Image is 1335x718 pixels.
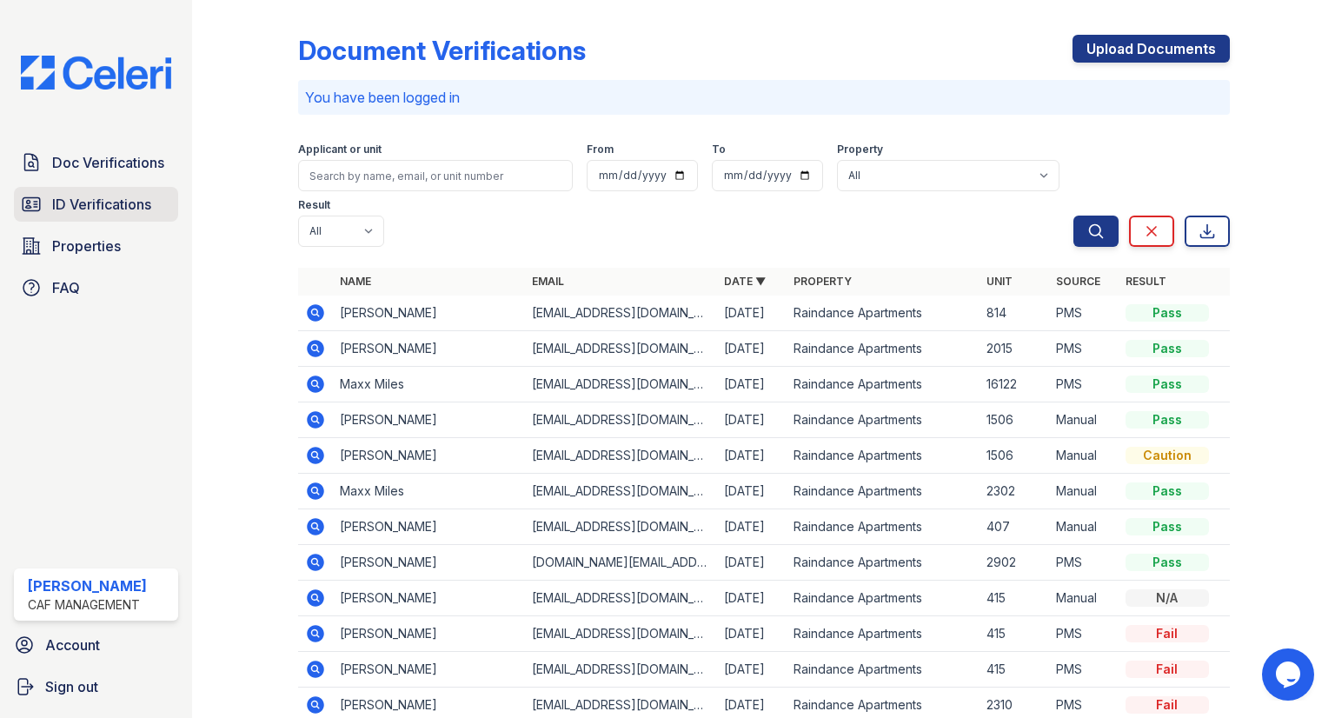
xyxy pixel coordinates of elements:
td: [PERSON_NAME] [333,545,525,581]
td: 415 [980,581,1049,616]
td: Manual [1049,581,1119,616]
td: [EMAIL_ADDRESS][DOMAIN_NAME] [525,581,717,616]
a: Date ▼ [724,275,766,288]
td: [DATE] [717,616,787,652]
td: Raindance Apartments [787,367,979,402]
td: [PERSON_NAME] [333,509,525,545]
a: Name [340,275,371,288]
img: CE_Logo_Blue-a8612792a0a2168367f1c8372b55b34899dd931a85d93a1a3d3e32e68fde9ad4.png [7,56,185,90]
label: Result [298,198,330,212]
span: Account [45,635,100,655]
td: 415 [980,652,1049,688]
div: Fail [1126,625,1209,642]
td: [EMAIL_ADDRESS][DOMAIN_NAME] [525,438,717,474]
a: Properties [14,229,178,263]
span: Sign out [45,676,98,697]
p: You have been logged in [305,87,1223,108]
td: [PERSON_NAME] [333,616,525,652]
td: Raindance Apartments [787,438,979,474]
td: [EMAIL_ADDRESS][DOMAIN_NAME] [525,367,717,402]
td: Raindance Apartments [787,474,979,509]
a: Sign out [7,669,185,704]
div: CAF Management [28,596,147,614]
td: [DATE] [717,545,787,581]
td: 2902 [980,545,1049,581]
div: Pass [1126,518,1209,535]
a: ID Verifications [14,187,178,222]
span: FAQ [52,277,80,298]
a: Account [7,628,185,662]
a: Upload Documents [1073,35,1230,63]
div: Pass [1126,304,1209,322]
a: Property [794,275,852,288]
td: Manual [1049,509,1119,545]
td: [DATE] [717,474,787,509]
iframe: chat widget [1262,648,1318,701]
td: [EMAIL_ADDRESS][DOMAIN_NAME] [525,296,717,331]
td: Maxx Miles [333,474,525,509]
td: [PERSON_NAME] [333,402,525,438]
label: Property [837,143,883,156]
td: Raindance Apartments [787,581,979,616]
td: 1506 [980,438,1049,474]
td: [PERSON_NAME] [333,331,525,367]
div: Fail [1126,661,1209,678]
td: PMS [1049,331,1119,367]
td: Raindance Apartments [787,296,979,331]
div: Fail [1126,696,1209,714]
td: Manual [1049,438,1119,474]
div: [PERSON_NAME] [28,575,147,596]
div: Pass [1126,554,1209,571]
label: To [712,143,726,156]
td: Raindance Apartments [787,545,979,581]
td: Raindance Apartments [787,616,979,652]
td: 814 [980,296,1049,331]
td: Raindance Apartments [787,331,979,367]
td: [DATE] [717,438,787,474]
a: Source [1056,275,1100,288]
span: ID Verifications [52,194,151,215]
td: 2015 [980,331,1049,367]
td: [EMAIL_ADDRESS][DOMAIN_NAME] [525,331,717,367]
div: Pass [1126,411,1209,429]
td: PMS [1049,296,1119,331]
td: PMS [1049,616,1119,652]
a: Email [532,275,564,288]
td: Manual [1049,474,1119,509]
td: Raindance Apartments [787,652,979,688]
td: 16122 [980,367,1049,402]
a: Unit [986,275,1013,288]
span: Doc Verifications [52,152,164,173]
td: Maxx Miles [333,367,525,402]
td: [PERSON_NAME] [333,652,525,688]
a: Doc Verifications [14,145,178,180]
a: Result [1126,275,1166,288]
td: 415 [980,616,1049,652]
td: PMS [1049,367,1119,402]
td: [DATE] [717,652,787,688]
td: Raindance Apartments [787,402,979,438]
div: Pass [1126,376,1209,393]
div: Caution [1126,447,1209,464]
input: Search by name, email, or unit number [298,160,573,191]
div: Pass [1126,340,1209,357]
td: [PERSON_NAME] [333,438,525,474]
td: PMS [1049,545,1119,581]
td: [DATE] [717,581,787,616]
td: 1506 [980,402,1049,438]
div: Pass [1126,482,1209,500]
a: FAQ [14,270,178,305]
td: [DOMAIN_NAME][EMAIL_ADDRESS][DOMAIN_NAME] [525,545,717,581]
td: Manual [1049,402,1119,438]
td: [DATE] [717,296,787,331]
span: Properties [52,236,121,256]
td: 2302 [980,474,1049,509]
td: [PERSON_NAME] [333,581,525,616]
td: [EMAIL_ADDRESS][DOMAIN_NAME] [525,616,717,652]
td: 407 [980,509,1049,545]
td: PMS [1049,652,1119,688]
div: Document Verifications [298,35,586,66]
label: Applicant or unit [298,143,382,156]
td: [EMAIL_ADDRESS][DOMAIN_NAME] [525,402,717,438]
